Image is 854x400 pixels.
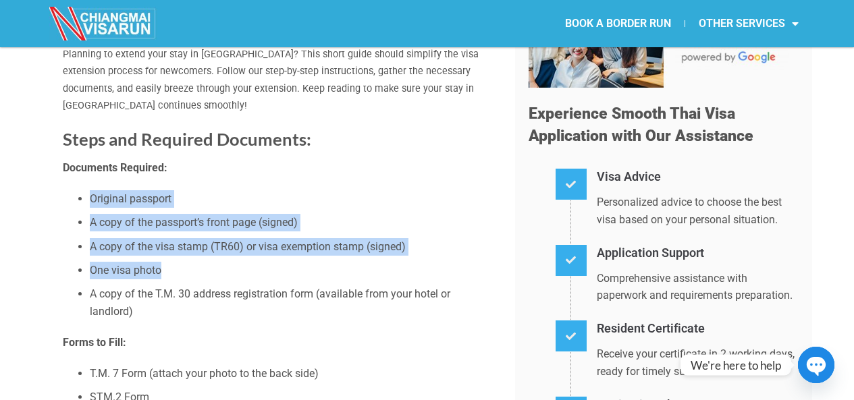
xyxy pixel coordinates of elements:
[63,161,167,174] strong: Documents Required:
[90,238,495,256] li: A copy of the visa stamp (TR60) or visa exemption stamp (signed)
[90,285,495,320] li: A copy of the T.M. 30 address registration form (available from your hotel or landlord)
[63,49,479,112] span: Planning to extend your stay in [GEOGRAPHIC_DATA]? This short guide should simplify the visa exte...
[63,128,495,150] h2: Steps and Required Documents:
[685,8,812,39] a: OTHER SERVICES
[90,190,495,208] li: Original passport
[597,270,799,304] p: Comprehensive assistance with paperwork and requirements preparation.
[597,244,799,263] h4: Application Support
[90,214,495,231] li: A copy of the passport’s front page (signed)
[529,105,753,146] span: Experience Smooth Thai Visa Application with Our Assistance
[597,319,799,339] h4: Resident Certificate
[427,8,812,39] nav: Menu
[597,194,799,228] p: Personalized advice to choose the best visa based on your personal situation.
[552,8,685,39] a: BOOK A BORDER RUN
[63,336,126,349] strong: Forms to Fill:
[597,345,799,380] p: Receive your certificate in 2 working days, ready for timely submission.
[90,365,495,382] li: T.M. 7 Form (attach your photo to the back side)
[597,167,799,187] h4: Visa Advice
[90,262,495,279] li: One visa photo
